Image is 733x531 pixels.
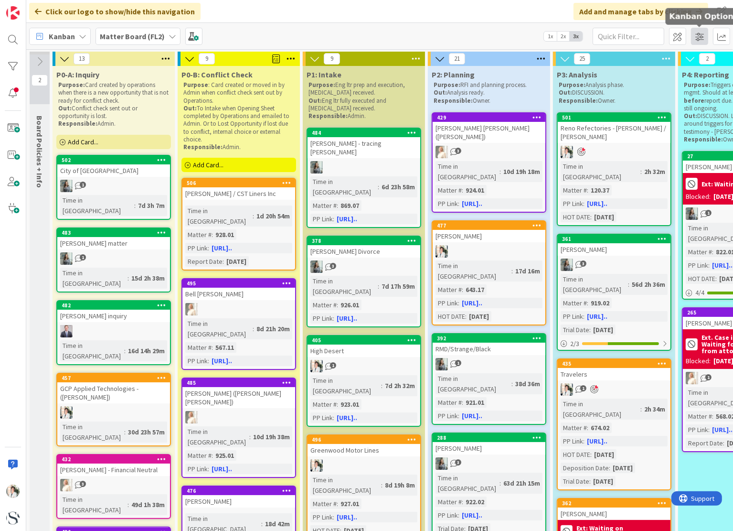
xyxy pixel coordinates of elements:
div: LG [433,457,545,470]
img: KT [561,383,573,396]
div: HOT DATE [686,273,715,284]
div: 484 [308,129,420,137]
div: 405High Desert [308,336,420,357]
div: 482 [62,302,170,309]
a: [URL].. [462,199,482,208]
span: : [337,200,338,211]
div: Click our logo to show/hide this navigation [29,3,201,20]
div: 10d 19h 18m [501,166,542,177]
strong: Purpose: [559,81,585,89]
div: Time in [GEOGRAPHIC_DATA] [185,318,253,339]
span: : [712,247,713,257]
div: Time in [GEOGRAPHIC_DATA] [436,373,511,394]
img: Visit kanbanzone.com [6,6,20,20]
img: KS [436,146,448,158]
div: HOT DATE [561,212,590,222]
img: KT [6,485,20,498]
img: KS [686,372,698,384]
div: 405 [308,336,420,345]
span: : [462,284,463,295]
div: 476[PERSON_NAME] [182,487,295,508]
div: 484 [312,130,420,136]
div: 482 [57,301,170,310]
span: 1 [705,210,712,216]
div: 16d 14h 29m [126,346,167,356]
strong: Responsible: [684,135,723,143]
div: 288 [433,433,545,442]
div: Blocked: [686,192,711,202]
strong: Purpose: [684,81,711,89]
div: 506 [187,180,295,186]
a: [URL].. [337,215,357,223]
div: KT [558,146,670,158]
span: : [223,256,224,267]
a: [URL].. [587,199,607,208]
div: 477[PERSON_NAME] [433,221,545,242]
div: 7d 17h 59m [379,281,417,292]
img: LG [310,161,323,173]
div: Matter # [436,284,462,295]
span: : [212,229,213,240]
span: 3 [580,260,586,267]
img: LG [436,358,448,370]
div: [PERSON_NAME] [433,230,545,242]
span: 25 [574,53,590,65]
div: 17d 16m [513,266,542,276]
span: 1 [705,374,712,380]
div: 362[PERSON_NAME] [558,499,670,520]
div: 477 [433,221,545,230]
span: : [708,260,710,271]
span: : [212,342,213,353]
div: 457 [57,374,170,382]
span: : [583,311,584,322]
span: : [640,166,642,177]
a: [URL].. [462,412,482,420]
span: : [253,324,254,334]
a: [URL].. [712,425,733,434]
div: 56d 2h 36m [629,279,668,290]
div: [DATE] [592,212,616,222]
img: KS [60,479,73,491]
span: 4 / 4 [695,288,704,298]
div: 485[PERSON_NAME] ([PERSON_NAME] [PERSON_NAME]) [182,379,295,408]
span: : [458,298,459,308]
span: 2x [557,32,570,41]
span: P1: Intake [307,70,341,79]
strong: Purpose [183,81,208,89]
span: 2 / 3 [570,339,579,349]
div: 288[PERSON_NAME] [433,433,545,455]
span: : [124,346,126,356]
strong: Purpose: [434,81,460,89]
div: Blocked: [686,356,711,366]
div: KT [308,360,420,372]
span: P4: Reporting [682,70,729,79]
div: Time in [GEOGRAPHIC_DATA] [436,161,499,182]
span: 1 [330,362,336,368]
a: [URL].. [337,413,357,422]
p: Admin. [183,143,294,151]
div: 361 [558,235,670,243]
div: 429[PERSON_NAME] [PERSON_NAME] ([PERSON_NAME]) [433,113,545,143]
div: [PERSON_NAME] [PERSON_NAME] ([PERSON_NAME]) [433,122,545,143]
div: 435 [558,359,670,368]
div: LG [558,259,670,271]
span: : [462,185,463,195]
div: 483 [62,229,170,236]
div: 392 [437,335,545,342]
div: Matter # [436,185,462,195]
span: : [589,325,591,335]
div: 477 [437,222,545,229]
div: KS [57,479,170,491]
div: LG [308,161,420,173]
div: 435 [562,360,670,367]
div: KS [433,146,545,158]
div: KT [558,383,670,396]
div: 485 [182,379,295,387]
div: 429 [433,113,545,122]
div: Matter # [310,300,337,310]
span: 9 [199,53,215,65]
img: avatar [6,511,20,525]
div: Travelers [558,368,670,380]
div: RMD/Strange/Black [433,343,545,355]
div: 362 [558,499,670,508]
